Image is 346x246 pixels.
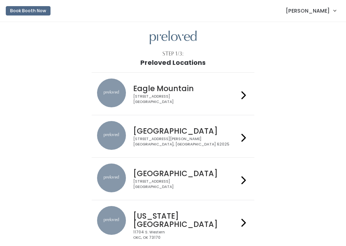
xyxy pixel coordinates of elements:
[162,50,184,58] div: Step 1/3:
[97,79,126,107] img: preloved location
[279,3,343,18] a: [PERSON_NAME]
[97,206,126,235] img: preloved location
[286,7,330,15] span: [PERSON_NAME]
[133,212,238,228] h4: [US_STATE][GEOGRAPHIC_DATA]
[6,3,51,19] a: Book Booth Now
[133,179,238,189] div: [STREET_ADDRESS] [GEOGRAPHIC_DATA]
[97,121,249,152] a: preloved location [GEOGRAPHIC_DATA] [STREET_ADDRESS][PERSON_NAME][GEOGRAPHIC_DATA], [GEOGRAPHIC_D...
[150,31,197,45] img: preloved logo
[6,6,51,15] button: Book Booth Now
[133,230,238,240] div: 11704 S. Western OKC, OK 73170
[97,206,249,241] a: preloved location [US_STATE][GEOGRAPHIC_DATA] 11704 S. WesternOKC, OK 73170
[133,84,238,93] h4: Eagle Mountain
[133,169,238,178] h4: [GEOGRAPHIC_DATA]
[140,59,206,66] h1: Preloved Locations
[133,127,238,135] h4: [GEOGRAPHIC_DATA]
[97,121,126,150] img: preloved location
[97,164,126,192] img: preloved location
[97,164,249,194] a: preloved location [GEOGRAPHIC_DATA] [STREET_ADDRESS][GEOGRAPHIC_DATA]
[133,94,238,104] div: [STREET_ADDRESS] [GEOGRAPHIC_DATA]
[97,79,249,109] a: preloved location Eagle Mountain [STREET_ADDRESS][GEOGRAPHIC_DATA]
[133,137,238,147] div: [STREET_ADDRESS][PERSON_NAME] [GEOGRAPHIC_DATA], [GEOGRAPHIC_DATA] 62025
